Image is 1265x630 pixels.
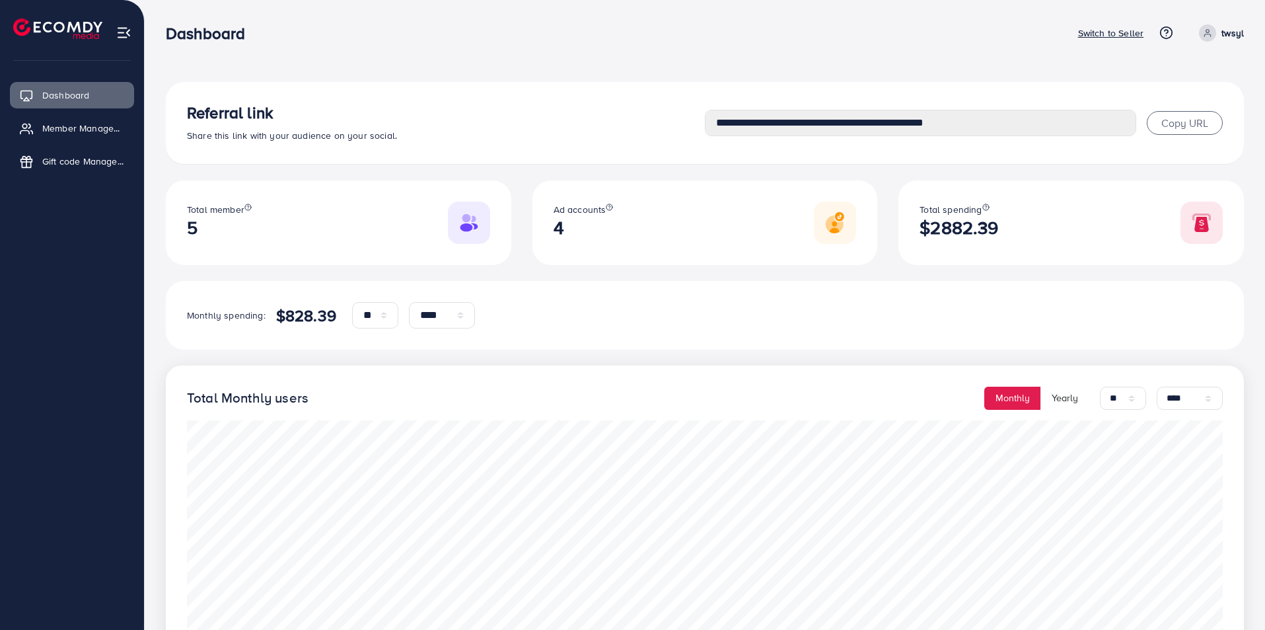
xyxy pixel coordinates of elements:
[1194,24,1244,42] a: twsyl
[42,155,124,168] span: Gift code Management
[166,24,256,43] h3: Dashboard
[554,217,614,239] h2: 4
[554,203,606,216] span: Ad accounts
[1147,111,1223,135] button: Copy URL
[10,115,134,141] a: Member Management
[187,129,397,142] span: Share this link with your audience on your social.
[13,19,102,39] img: logo
[1078,25,1144,41] p: Switch to Seller
[1221,25,1244,41] p: twsyl
[1040,387,1089,410] button: Yearly
[814,202,856,244] img: Responsive image
[187,390,308,407] h4: Total Monthly users
[920,217,998,239] h2: $2882.39
[187,307,266,323] p: Monthly spending:
[187,103,705,122] h3: Referral link
[448,202,490,244] img: Responsive image
[116,25,131,40] img: menu
[984,387,1041,410] button: Monthly
[42,89,89,102] span: Dashboard
[187,217,252,239] h2: 5
[920,203,982,216] span: Total spending
[276,306,336,325] h4: $828.39
[10,82,134,108] a: Dashboard
[1161,116,1208,130] span: Copy URL
[42,122,124,135] span: Member Management
[10,148,134,175] a: Gift code Management
[187,203,244,216] span: Total member
[1180,202,1223,244] img: Responsive image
